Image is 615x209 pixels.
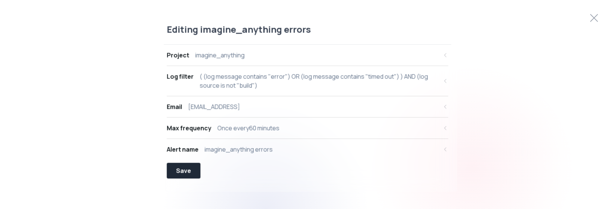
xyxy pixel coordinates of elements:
div: Email [167,102,182,111]
div: Max frequency [167,123,211,132]
button: Email[EMAIL_ADDRESS] [167,96,448,117]
button: Max frequencyOnce every60 minutes [167,117,448,138]
div: Once every 60 minutes [217,123,280,132]
div: Project [167,50,189,59]
div: [EMAIL_ADDRESS] [188,102,240,111]
div: Editing imagine_anything errors [164,23,451,44]
div: ( (log message contains "error") OR (log message contains "timed out") ) AND (log source is not "... [200,72,438,90]
div: imagine_anything [195,50,245,59]
button: Alert nameimagine_anything errors [167,139,448,160]
button: Projectimagine_anything [167,44,448,65]
button: Log filter( (log message contains "error") OR (log message contains "timed out") ) AND (log sourc... [167,66,448,96]
div: Alert name [167,145,199,154]
div: Save [176,166,191,175]
div: Log filter [167,72,194,81]
button: Save [167,163,201,178]
div: imagine_anything errors [205,145,273,154]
